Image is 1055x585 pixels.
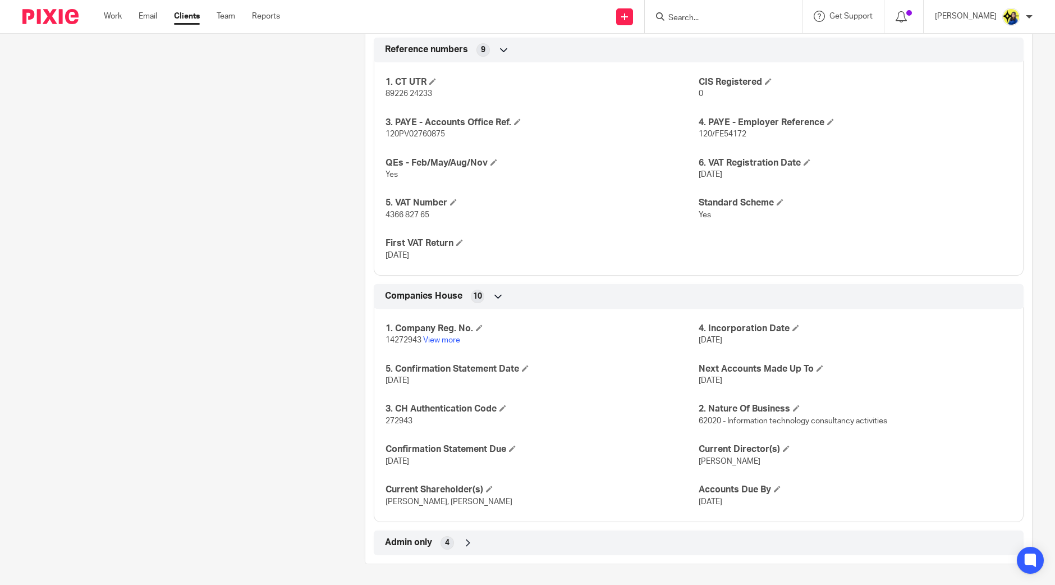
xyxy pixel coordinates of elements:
[386,363,699,375] h4: 5. Confirmation Statement Date
[385,290,462,302] span: Companies House
[386,197,699,209] h4: 5. VAT Number
[699,444,1012,455] h4: Current Director(s)
[699,417,887,425] span: 62020 - Information technology consultancy activities
[386,117,699,129] h4: 3. PAYE - Accounts Office Ref.
[699,403,1012,415] h4: 2. Nature Of Business
[386,336,421,344] span: 14272943
[386,211,429,219] span: 4366 827 65
[386,498,512,506] span: [PERSON_NAME], [PERSON_NAME]
[386,157,699,169] h4: QEs - Feb/May/Aug/Nov
[386,323,699,335] h4: 1. Company Reg. No.
[386,252,409,259] span: [DATE]
[699,498,722,506] span: [DATE]
[445,537,449,549] span: 4
[699,323,1012,335] h4: 4. Incorporation Date
[386,417,412,425] span: 272943
[699,211,711,219] span: Yes
[699,377,722,385] span: [DATE]
[22,9,79,24] img: Pixie
[386,484,699,496] h4: Current Shareholder(s)
[423,336,460,344] a: View more
[699,336,722,344] span: [DATE]
[217,11,235,22] a: Team
[699,458,760,465] span: [PERSON_NAME]
[699,363,1012,375] h4: Next Accounts Made Up To
[386,130,445,138] span: 120PV02760875
[829,12,873,20] span: Get Support
[699,130,746,138] span: 120/FE54172
[481,44,485,56] span: 9
[935,11,997,22] p: [PERSON_NAME]
[699,484,1012,496] h4: Accounts Due By
[699,157,1012,169] h4: 6. VAT Registration Date
[386,458,409,465] span: [DATE]
[667,13,768,24] input: Search
[252,11,280,22] a: Reports
[386,444,699,455] h4: Confirmation Statement Due
[386,90,432,98] span: 89226 24233
[1002,8,1020,26] img: Bobo-Starbridge%201.jpg
[699,171,722,179] span: [DATE]
[174,11,200,22] a: Clients
[386,237,699,249] h4: First VAT Return
[386,403,699,415] h4: 3. CH Authentication Code
[386,171,398,179] span: Yes
[699,90,703,98] span: 0
[699,117,1012,129] h4: 4. PAYE - Employer Reference
[385,44,468,56] span: Reference numbers
[139,11,157,22] a: Email
[386,377,409,385] span: [DATE]
[385,537,432,549] span: Admin only
[104,11,122,22] a: Work
[386,76,699,88] h4: 1. CT UTR
[473,291,482,302] span: 10
[699,76,1012,88] h4: CIS Registered
[699,197,1012,209] h4: Standard Scheme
